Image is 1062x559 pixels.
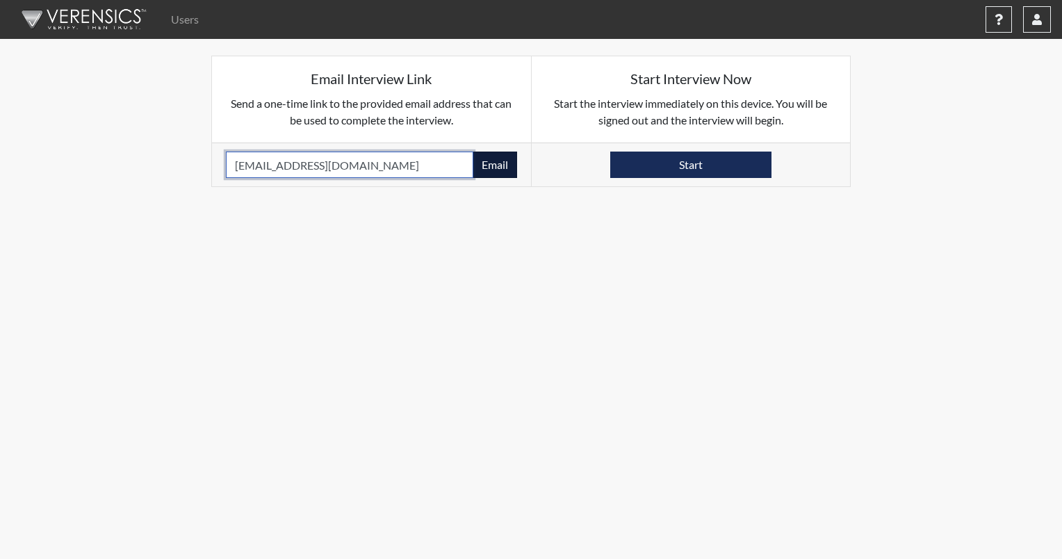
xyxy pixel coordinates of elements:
[546,70,837,87] h5: Start Interview Now
[226,95,517,129] p: Send a one-time link to the provided email address that can be used to complete the interview.
[226,152,473,178] input: Email Address
[165,6,204,33] a: Users
[546,95,837,129] p: Start the interview immediately on this device. You will be signed out and the interview will begin.
[226,70,517,87] h5: Email Interview Link
[610,152,771,178] button: Start
[473,152,517,178] button: Email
